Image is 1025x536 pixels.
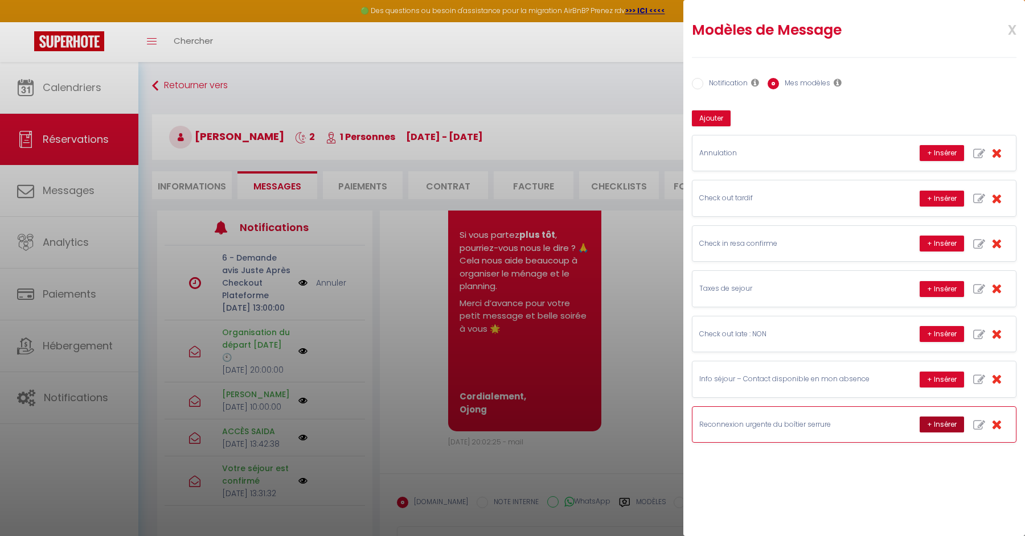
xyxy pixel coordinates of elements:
[981,15,1016,42] span: x
[692,21,957,39] h2: Modèles de Message
[699,193,870,204] p: Check out tardif
[920,145,964,161] button: + Insérer
[920,191,964,207] button: + Insérer
[920,281,964,297] button: + Insérer
[920,326,964,342] button: + Insérer
[751,78,759,87] i: Les notifications sont visibles par toi et ton équipe
[699,148,870,159] p: Annulation
[699,329,870,340] p: Check out late : NON
[920,372,964,387] button: + Insérer
[779,78,830,90] label: Mes modèles
[703,78,748,90] label: Notification
[692,110,731,126] button: Ajouter
[920,236,964,251] button: + Insérer
[699,419,870,430] p: Reconnexion urgente du boîtier serrure
[699,238,870,249] p: Check in resa confirme
[920,417,964,432] button: + Insérer
[834,78,842,87] i: Les modèles généraux sont visibles par vous et votre équipe
[699,374,870,385] p: Info séjour – Contact disponible en mon absence
[699,283,870,294] p: Taxes de sejour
